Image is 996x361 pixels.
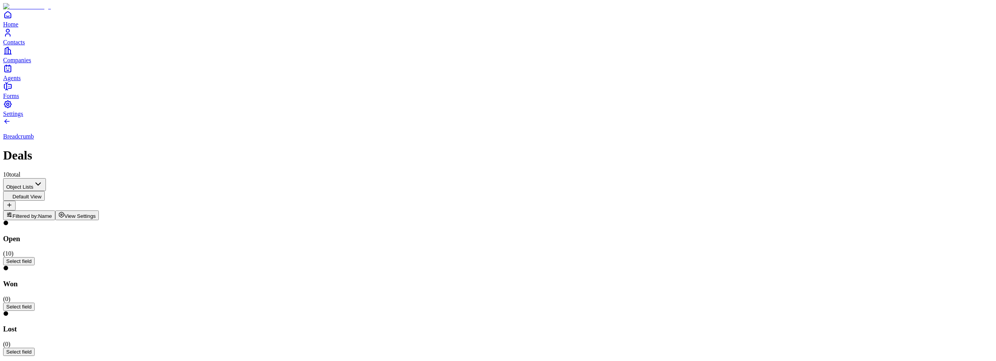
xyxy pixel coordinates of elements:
h3: Lost [3,325,993,333]
img: Item Brain Logo [3,3,51,10]
span: Name [38,213,52,219]
p: Breadcrumb [3,133,993,140]
a: Settings [3,100,993,117]
span: Companies [3,57,31,63]
span: Contacts [3,39,25,46]
button: Default View [3,191,45,201]
h1: Deals [3,148,993,163]
span: Home [3,21,18,28]
span: ( 10 ) [3,250,14,257]
h3: Won [3,280,993,288]
span: Filtered by: [12,213,38,219]
span: View Settings [65,213,96,219]
span: ( 0 ) [3,296,11,302]
span: Settings [3,110,23,117]
span: Forms [3,93,19,99]
a: Forms [3,82,993,99]
a: Breadcrumb [3,120,993,140]
span: Select field [6,258,32,264]
div: 10 total [3,171,993,178]
button: View Settings [55,210,99,220]
a: Companies [3,46,993,63]
a: Contacts [3,28,993,46]
span: Agents [3,75,21,81]
a: Agents [3,64,993,81]
span: Select field [6,349,32,355]
span: Select field [6,304,32,310]
a: Home [3,10,993,28]
button: Filtered by:Name [3,210,55,220]
span: ( 0 ) [3,341,11,347]
h3: Open [3,235,993,243]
